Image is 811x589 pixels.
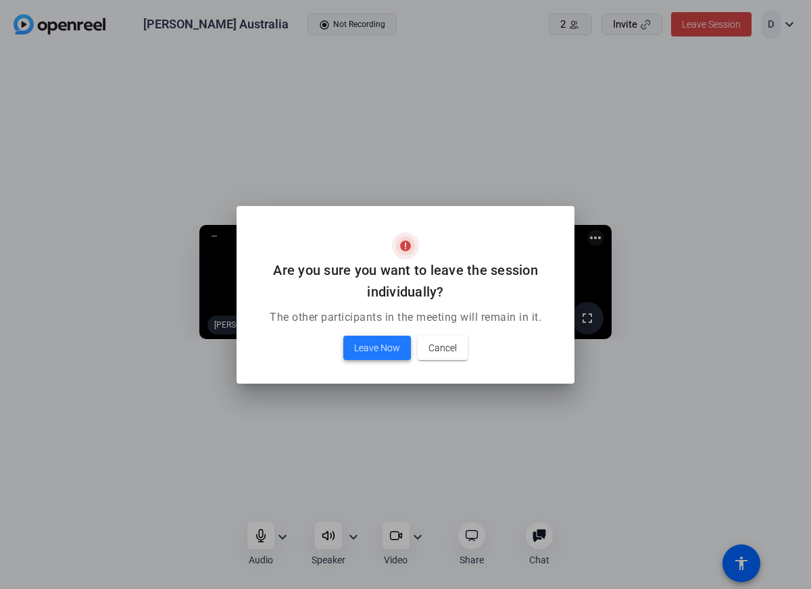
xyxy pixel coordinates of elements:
[253,309,558,326] p: The other participants in the meeting will remain in it.
[418,336,468,360] button: Cancel
[428,340,457,356] span: Cancel
[343,336,411,360] button: Leave Now
[354,340,400,356] span: Leave Now
[253,259,558,303] h2: Are you sure you want to leave the session individually?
